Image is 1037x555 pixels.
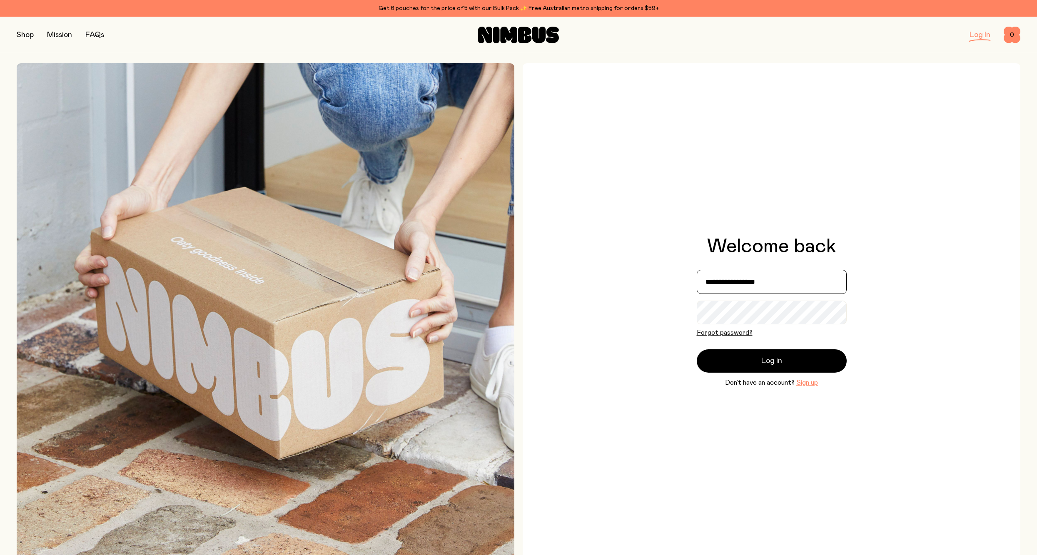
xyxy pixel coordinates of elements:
[17,3,1020,13] div: Get 6 pouches for the price of 5 with our Bulk Pack ✨ Free Australian metro shipping for orders $59+
[796,378,818,388] button: Sign up
[707,236,836,256] h1: Welcome back
[970,31,990,39] a: Log In
[47,31,72,39] a: Mission
[1004,27,1020,43] button: 0
[697,328,753,338] button: Forgot password?
[697,349,847,373] button: Log in
[761,355,782,367] span: Log in
[85,31,104,39] a: FAQs
[725,378,795,388] span: Don’t have an account?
